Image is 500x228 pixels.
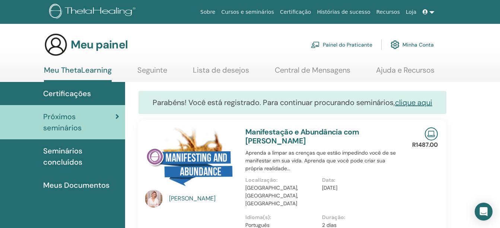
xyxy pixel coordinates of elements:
[391,38,399,51] img: cog.svg
[275,66,350,80] a: Central de Mensagens
[43,111,115,133] span: Próximos seminários
[412,140,438,149] p: R1487.00
[193,66,249,80] a: Lista de desejos
[43,145,119,168] span: Seminários concluídos
[245,127,359,146] a: Manifestação e Abundância com [PERSON_NAME]
[43,88,91,99] span: Certificações
[44,66,112,82] a: Meu ThetaLearning
[373,5,403,19] a: Recursos
[391,37,434,53] a: Minha Conta
[314,5,373,19] a: Histórias de sucesso
[322,176,395,184] p: Data:
[43,180,109,191] span: Meus Documentos
[376,66,434,80] a: Ajuda e Recursos
[138,91,446,114] div: Parabéns! Você está registrado. Para continuar procurando seminários,
[169,194,238,203] a: [PERSON_NAME]
[44,33,68,57] img: generic-user-icon.jpg
[145,190,163,208] img: default.jpg
[323,41,372,48] font: Painel do Praticante
[322,213,395,221] p: Duração:
[71,38,128,51] h3: Meu painel
[311,41,320,48] img: chalkboard-teacher.svg
[245,176,318,184] p: Localização:
[425,127,438,140] img: Live Online Seminar
[145,127,236,192] img: Manifestação e Abundância
[311,37,372,53] a: Painel do Praticante
[49,4,138,20] img: logo.png
[245,149,399,172] p: Aprenda a limpar as crenças que estão impedindo você de se manifestar em sua vida. Aprenda que vo...
[403,5,420,19] a: Loja
[277,5,314,19] a: Certificação
[475,203,493,221] div: Abra o Intercom Messenger
[245,213,318,221] p: Idioma(s):
[245,184,318,208] p: [GEOGRAPHIC_DATA], [GEOGRAPHIC_DATA], [GEOGRAPHIC_DATA]
[322,184,395,192] p: [DATE]
[137,66,167,80] a: Seguinte
[218,5,277,19] a: Cursos e seminários
[402,41,434,48] font: Minha Conta
[197,5,218,19] a: Sobre
[395,98,432,107] a: clique aqui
